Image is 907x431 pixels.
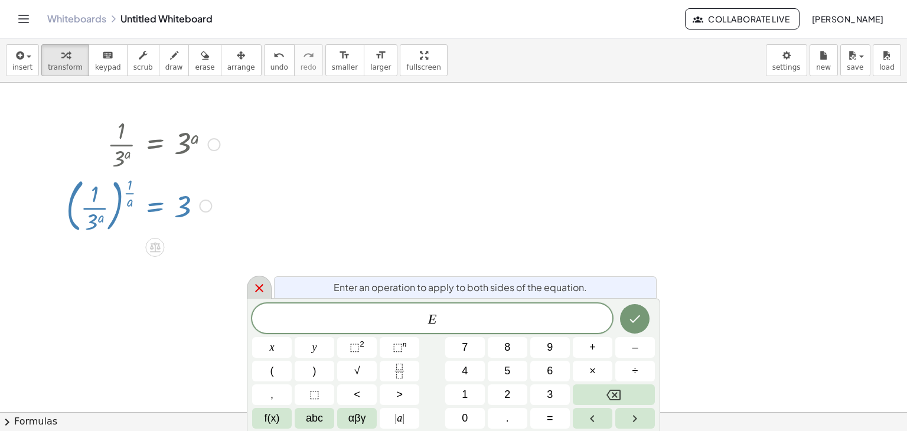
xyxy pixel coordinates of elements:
[270,363,274,379] span: (
[406,63,441,71] span: fullscreen
[589,339,596,355] span: +
[615,361,655,381] button: Divide
[306,410,323,426] span: abc
[547,387,553,403] span: 3
[488,361,527,381] button: 5
[295,408,334,429] button: Alphabet
[506,410,509,426] span: .
[350,341,360,353] span: ⬚
[41,44,89,76] button: transform
[364,44,397,76] button: format_sizelarger
[400,44,447,76] button: fullscreen
[270,339,275,355] span: x
[252,337,292,358] button: x
[380,384,419,405] button: Greater than
[337,361,377,381] button: Square root
[816,63,831,71] span: new
[380,337,419,358] button: Superscript
[159,44,190,76] button: draw
[462,339,468,355] span: 7
[615,408,655,429] button: Right arrow
[295,361,334,381] button: )
[685,8,800,30] button: Collaborate Live
[573,337,612,358] button: Plus
[547,339,553,355] span: 9
[334,280,587,295] span: Enter an operation to apply to both sides of the equation.
[303,48,314,63] i: redo
[488,408,527,429] button: .
[337,408,377,429] button: Greek alphabet
[360,339,364,348] sup: 2
[620,304,650,334] button: Done
[47,13,106,25] a: Whiteboards
[337,337,377,358] button: Squared
[547,410,553,426] span: =
[462,363,468,379] span: 4
[811,14,883,24] span: [PERSON_NAME]
[879,63,895,71] span: load
[589,363,596,379] span: ×
[325,44,364,76] button: format_sizesmaller
[504,339,510,355] span: 8
[403,339,407,348] sup: n
[370,63,391,71] span: larger
[313,363,317,379] span: )
[48,63,83,71] span: transform
[402,412,404,424] span: |
[127,44,159,76] button: scrub
[312,339,317,355] span: y
[354,363,360,379] span: √
[273,48,285,63] i: undo
[847,63,863,71] span: save
[133,63,153,71] span: scrub
[294,44,323,76] button: redoredo
[188,44,221,76] button: erase
[12,63,32,71] span: insert
[766,44,807,76] button: settings
[573,361,612,381] button: Times
[252,384,292,405] button: ,
[695,14,789,24] span: Collaborate Live
[380,408,419,429] button: Absolute value
[6,44,39,76] button: insert
[462,387,468,403] span: 1
[445,361,485,381] button: 4
[445,408,485,429] button: 0
[145,238,164,257] div: Apply the same math to both sides of the equation
[395,412,397,424] span: |
[309,387,319,403] span: ⬚
[530,361,570,381] button: 6
[632,339,638,355] span: –
[772,63,801,71] span: settings
[375,48,386,63] i: format_size
[337,384,377,405] button: Less than
[530,408,570,429] button: Equals
[227,63,255,71] span: arrange
[348,410,366,426] span: αβγ
[332,63,358,71] span: smaller
[95,63,121,71] span: keypad
[165,63,183,71] span: draw
[530,337,570,358] button: 9
[396,387,403,403] span: >
[632,363,638,379] span: ÷
[301,63,317,71] span: redo
[802,8,893,30] button: [PERSON_NAME]
[339,48,350,63] i: format_size
[195,63,214,71] span: erase
[395,410,404,426] span: a
[252,361,292,381] button: (
[445,337,485,358] button: 7
[573,384,655,405] button: Backspace
[393,341,403,353] span: ⬚
[573,408,612,429] button: Left arrow
[264,44,295,76] button: undoundo
[530,384,570,405] button: 3
[252,408,292,429] button: Functions
[295,337,334,358] button: y
[265,410,280,426] span: f(x)
[14,9,33,28] button: Toggle navigation
[428,311,437,326] var: E
[89,44,128,76] button: keyboardkeypad
[270,387,273,403] span: ,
